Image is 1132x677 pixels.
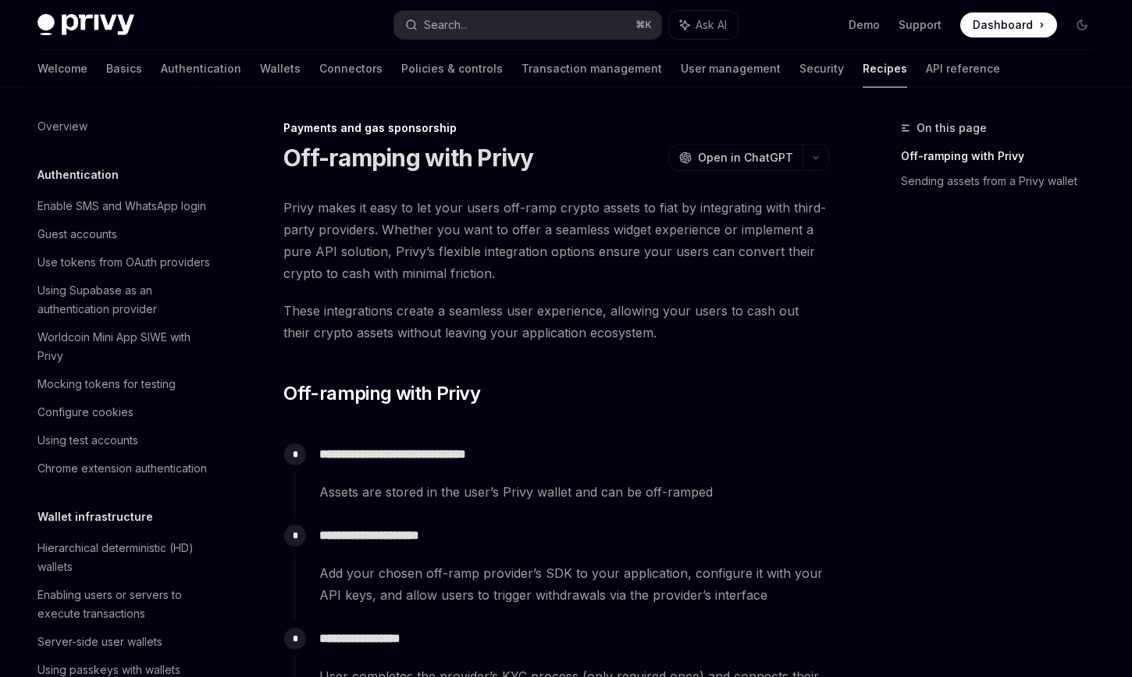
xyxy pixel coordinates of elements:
button: Toggle dark mode [1070,12,1095,37]
a: Demo [849,17,880,33]
a: Transaction management [522,50,662,87]
a: Enabling users or servers to execute transactions [25,581,225,628]
div: Use tokens from OAuth providers [37,253,210,272]
a: API reference [926,50,1000,87]
div: Server-side user wallets [37,632,162,651]
div: Enabling users or servers to execute transactions [37,586,215,623]
img: dark logo [37,14,134,36]
div: Enable SMS and WhatsApp login [37,197,206,216]
a: Chrome extension authentication [25,454,225,483]
span: Open in ChatGPT [698,150,793,166]
span: Dashboard [973,17,1033,33]
span: ⌘ K [635,19,652,31]
span: These integrations create a seamless user experience, allowing your users to cash out their crypt... [283,300,829,344]
div: Using test accounts [37,431,138,450]
div: Payments and gas sponsorship [283,120,829,136]
a: Configure cookies [25,398,225,426]
h5: Wallet infrastructure [37,508,153,526]
a: Policies & controls [401,50,503,87]
a: Using Supabase as an authentication provider [25,276,225,323]
span: Off-ramping with Privy [283,381,480,406]
a: User management [681,50,781,87]
h1: Off-ramping with Privy [283,144,534,172]
a: Enable SMS and WhatsApp login [25,192,225,220]
span: Add your chosen off-ramp provider’s SDK to your application, configure it with your API keys, and... [319,562,828,606]
h5: Authentication [37,166,119,184]
span: Ask AI [696,17,727,33]
a: Wallets [260,50,301,87]
div: Using Supabase as an authentication provider [37,281,215,319]
a: Basics [106,50,142,87]
div: Guest accounts [37,225,117,244]
span: On this page [917,119,987,137]
div: Configure cookies [37,403,133,422]
button: Open in ChatGPT [669,144,803,171]
div: Search... [424,16,468,34]
a: Worldcoin Mini App SIWE with Privy [25,323,225,370]
span: Assets are stored in the user’s Privy wallet and can be off-ramped [319,481,828,503]
a: Off-ramping with Privy [901,144,1107,169]
a: Mocking tokens for testing [25,370,225,398]
a: Guest accounts [25,220,225,248]
div: Worldcoin Mini App SIWE with Privy [37,328,215,365]
div: Overview [37,117,87,136]
div: Hierarchical deterministic (HD) wallets [37,539,215,576]
a: Using test accounts [25,426,225,454]
a: Server-side user wallets [25,628,225,656]
a: Connectors [319,50,383,87]
a: Recipes [863,50,907,87]
a: Dashboard [960,12,1057,37]
a: Overview [25,112,225,141]
a: Support [899,17,942,33]
div: Chrome extension authentication [37,459,207,478]
a: Sending assets from a Privy wallet [901,169,1107,194]
a: Hierarchical deterministic (HD) wallets [25,534,225,581]
div: Mocking tokens for testing [37,375,176,394]
a: Authentication [161,50,241,87]
button: Ask AI [669,11,738,39]
button: Search...⌘K [394,11,662,39]
a: Welcome [37,50,87,87]
a: Security [799,50,844,87]
a: Use tokens from OAuth providers [25,248,225,276]
span: Privy makes it easy to let your users off-ramp crypto assets to fiat by integrating with third-pa... [283,197,829,284]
